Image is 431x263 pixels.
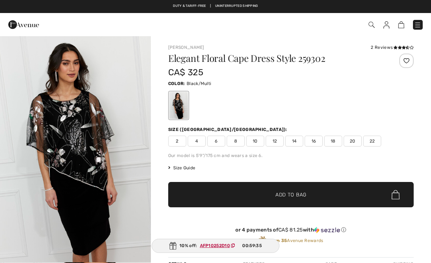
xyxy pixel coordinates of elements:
span: 18 [324,136,342,147]
div: 2 Reviews [371,44,414,51]
div: or 4 payments of with [168,227,414,233]
img: Shopping Bag [398,21,404,28]
span: 14 [285,136,303,147]
div: 10% off: [152,239,279,253]
a: 1ère Avenue [8,21,39,27]
img: Avenue Rewards [258,236,266,246]
span: 16 [305,136,323,147]
img: Gift.svg [169,242,177,250]
span: 00:59:35 [242,242,261,249]
span: Size Guide [168,165,195,171]
span: 10 [246,136,264,147]
span: 12 [266,136,284,147]
span: 22 [363,136,381,147]
img: My Info [383,21,389,29]
span: 2 [168,136,186,147]
div: Our model is 5'9"/175 cm and wears a size 6. [168,152,414,159]
img: 1ère Avenue [8,17,39,32]
span: 4 [188,136,206,147]
div: Black/Multi [169,92,188,119]
h1: Elegant Floral Cape Dress Style 259302 [168,54,373,63]
div: or 4 payments ofCA$ 81.25withSezzle Click to learn more about Sezzle [168,227,414,236]
span: 6 [207,136,225,147]
img: Menu [414,21,421,29]
strong: Earn 35 [269,238,287,243]
span: 8 [227,136,245,147]
img: Sezzle [314,227,340,233]
span: 20 [344,136,362,147]
span: Color: [168,81,185,86]
span: Add to Bag [275,191,306,199]
span: CA$ 81.25 [278,227,303,233]
span: Black/Multi [187,81,211,86]
a: [PERSON_NAME] [168,45,204,50]
span: Avenue Rewards [269,237,323,244]
img: Bag.svg [392,190,400,199]
img: Search [369,22,375,28]
span: CA$ 325 [168,67,203,77]
ins: AFP10252D10 [200,243,230,248]
div: Size ([GEOGRAPHIC_DATA]/[GEOGRAPHIC_DATA]): [168,126,289,133]
button: Add to Bag [168,182,414,207]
